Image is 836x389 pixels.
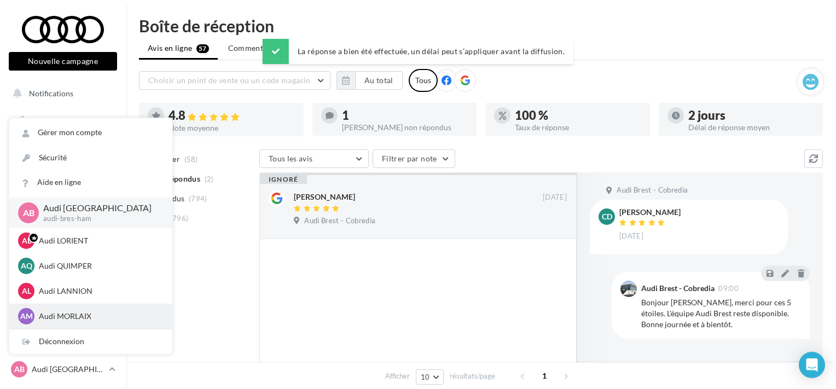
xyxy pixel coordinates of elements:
span: Opérations [28,116,67,125]
button: Au total [336,71,403,90]
div: 100 % [515,109,641,121]
div: 4.8 [169,109,295,122]
span: Commentaires [228,43,281,54]
span: Choisir un point de vente ou un code magasin [148,76,310,85]
span: AM [20,311,33,322]
p: Audi LORIENT [39,235,159,246]
span: 09:00 [718,285,739,292]
a: Campagnes [7,192,119,215]
div: [PERSON_NAME] [619,208,681,216]
div: Note moyenne [169,124,295,132]
a: Opérations [7,109,119,132]
p: Audi [GEOGRAPHIC_DATA] [43,202,155,214]
a: Gérer mon compte [9,120,172,145]
span: Audi Brest - Cobredia [304,216,375,226]
a: PLV et print personnalisable [7,246,119,278]
div: ignoré [260,175,307,184]
div: 1 [342,109,468,121]
span: 1 [536,367,553,385]
div: Déconnexion [9,329,172,354]
span: AL [22,286,31,297]
a: AB Audi [GEOGRAPHIC_DATA] [9,359,117,380]
span: (796) [170,214,189,223]
button: 10 [416,369,444,385]
button: Choisir un point de vente ou un code magasin [139,71,330,90]
a: Boîte de réception57 [7,136,119,160]
button: Tous les avis [259,149,369,168]
div: [PERSON_NAME] [294,191,355,202]
p: Audi QUIMPER [39,260,159,271]
span: Cd [602,211,612,222]
span: AB [23,206,34,219]
span: Tous les avis [269,154,313,163]
p: Audi [GEOGRAPHIC_DATA] [32,364,104,375]
button: Notifications [7,82,115,105]
span: [DATE] [543,193,567,202]
div: Taux de réponse [515,124,641,131]
span: (58) [184,155,198,164]
div: 2 jours [688,109,815,121]
span: AQ [21,260,32,271]
div: Audi Brest - Cobredia [641,285,715,292]
div: Tous [409,69,438,92]
span: Notifications [29,89,73,98]
a: Sécurité [9,146,172,170]
span: [DATE] [619,231,643,241]
span: Audi Brest - Cobredia [617,185,688,195]
button: Au total [355,71,403,90]
p: Audi LANNION [39,286,159,297]
button: Nouvelle campagne [9,52,117,71]
span: 10 [421,373,430,381]
span: AL [22,235,31,246]
span: AB [14,364,25,375]
span: (794) [189,194,207,203]
div: La réponse a bien été effectuée, un délai peut s’appliquer avant la diffusion. [263,39,573,64]
a: Médiathèque [7,219,119,242]
a: Aide en ligne [9,170,172,195]
div: Boîte de réception [139,18,823,34]
span: résultats/page [450,371,495,381]
p: Audi MORLAIX [39,311,159,322]
a: Visibilité en ligne [7,165,119,188]
span: Afficher [385,371,410,381]
p: audi-bres-ham [43,214,155,224]
div: Bonjour [PERSON_NAME], merci pour ces 5 étoiles. L'équipe Audi Brest reste disponible. Bonne jour... [641,297,801,330]
button: Filtrer par note [373,149,455,168]
div: Open Intercom Messenger [799,352,825,378]
div: Délai de réponse moyen [688,124,815,131]
div: [PERSON_NAME] non répondus [342,124,468,131]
